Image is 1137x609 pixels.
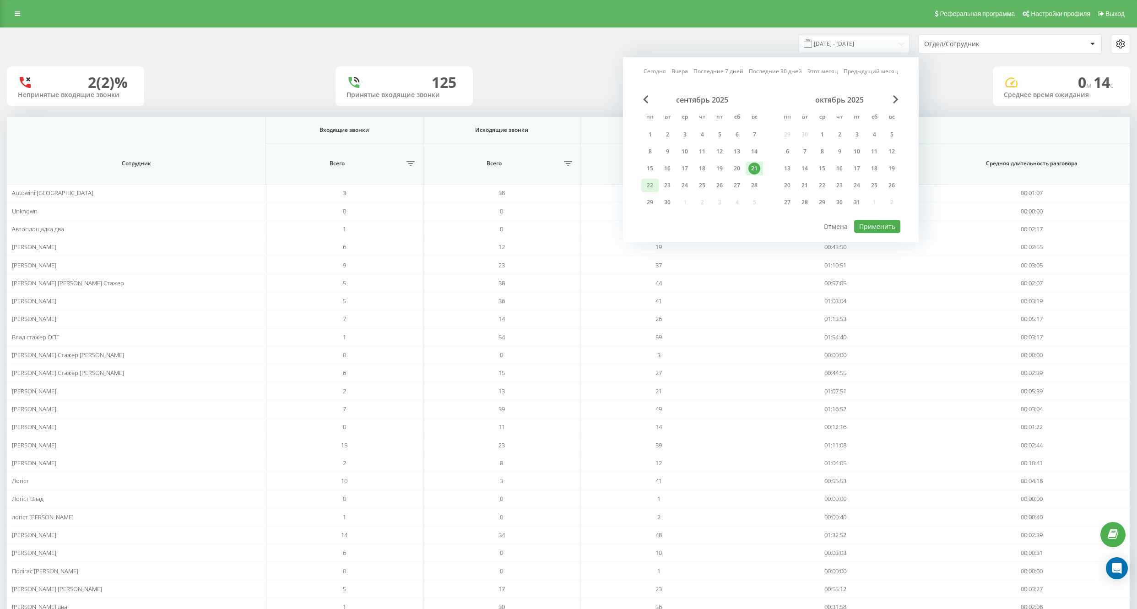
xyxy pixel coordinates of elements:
[12,189,93,197] span: Autowini [GEOGRAPHIC_DATA]
[655,405,662,413] span: 49
[657,495,661,503] span: 1
[737,274,934,292] td: 00:57:05
[12,315,56,323] span: [PERSON_NAME]
[711,179,728,192] div: пт 26 сент. 2025 г.
[885,111,899,125] abbr: воскресенье
[679,146,691,158] div: 10
[500,225,503,233] span: 0
[851,163,863,174] div: 17
[851,196,863,208] div: 31
[343,549,346,557] span: 6
[816,129,828,141] div: 1
[934,490,1130,508] td: 00:00:00
[661,146,673,158] div: 9
[659,179,676,192] div: вт 23 сент. 2025 г.
[343,513,346,521] span: 1
[659,196,676,209] div: вт 30 сент. 2025 г.
[831,128,848,141] div: чт 2 окт. 2025 г.
[498,423,505,431] span: 11
[661,163,673,174] div: 16
[815,111,829,125] abbr: среда
[655,279,662,287] span: 44
[659,145,676,158] div: вт 9 сент. 2025 г.
[676,162,693,175] div: ср 17 сент. 2025 г.
[343,459,346,467] span: 2
[737,454,934,472] td: 01:04:05
[834,163,845,174] div: 16
[643,111,657,125] abbr: понедельник
[641,145,659,158] div: пн 8 сент. 2025 г.
[655,549,662,557] span: 10
[341,441,347,449] span: 15
[343,369,346,377] span: 6
[866,162,883,175] div: сб 18 окт. 2025 г.
[500,567,503,575] span: 0
[731,163,743,174] div: 20
[343,189,346,197] span: 3
[940,10,1015,17] span: Реферальная программа
[834,146,845,158] div: 9
[813,196,831,209] div: ср 29 окт. 2025 г.
[498,243,505,251] span: 12
[498,261,505,269] span: 23
[435,126,568,134] span: Исходящие звонки
[498,333,505,341] span: 54
[799,163,811,174] div: 14
[851,129,863,141] div: 3
[934,526,1130,544] td: 00:02:39
[851,146,863,158] div: 10
[655,387,662,395] span: 21
[748,163,760,174] div: 21
[498,531,505,539] span: 34
[341,477,347,485] span: 10
[816,196,828,208] div: 29
[24,160,249,167] span: Сотрудник
[886,146,898,158] div: 12
[746,179,763,192] div: вс 28 сент. 2025 г.
[947,160,1115,167] span: Средняя длительность разговора
[834,196,845,208] div: 30
[886,129,898,141] div: 5
[18,91,133,99] div: Непринятые входящие звонки
[612,126,1098,134] span: Все звонки
[711,128,728,141] div: пт 5 сент. 2025 г.
[934,256,1130,274] td: 00:03:05
[676,128,693,141] div: ср 3 сент. 2025 г.
[661,129,673,141] div: 2
[934,562,1130,580] td: 00:00:00
[748,146,760,158] div: 14
[818,220,853,233] button: Отмена
[500,207,503,215] span: 0
[644,179,656,191] div: 22
[779,162,796,175] div: пн 13 окт. 2025 г.
[796,196,813,209] div: вт 28 окт. 2025 г.
[737,328,934,346] td: 01:54:40
[748,179,760,191] div: 28
[737,400,934,418] td: 01:16:52
[748,129,760,141] div: 7
[886,179,898,191] div: 26
[1110,80,1114,90] span: c
[500,459,503,467] span: 8
[747,111,761,125] abbr: воскресенье
[498,441,505,449] span: 23
[799,196,811,208] div: 28
[799,146,811,158] div: 7
[868,179,880,191] div: 25
[868,129,880,141] div: 4
[883,179,900,192] div: вс 26 окт. 2025 г.
[12,297,56,305] span: [PERSON_NAME]
[816,179,828,191] div: 22
[271,160,403,167] span: Всего
[641,179,659,192] div: пн 22 сент. 2025 г.
[655,261,662,269] span: 37
[746,145,763,158] div: вс 14 сент. 2025 г.
[780,111,794,125] abbr: понедельник
[655,297,662,305] span: 41
[343,207,346,215] span: 0
[848,128,866,141] div: пт 3 окт. 2025 г.
[844,67,898,76] a: Предыдущий месяц
[737,364,934,382] td: 00:44:55
[657,513,661,521] span: 2
[731,129,743,141] div: 6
